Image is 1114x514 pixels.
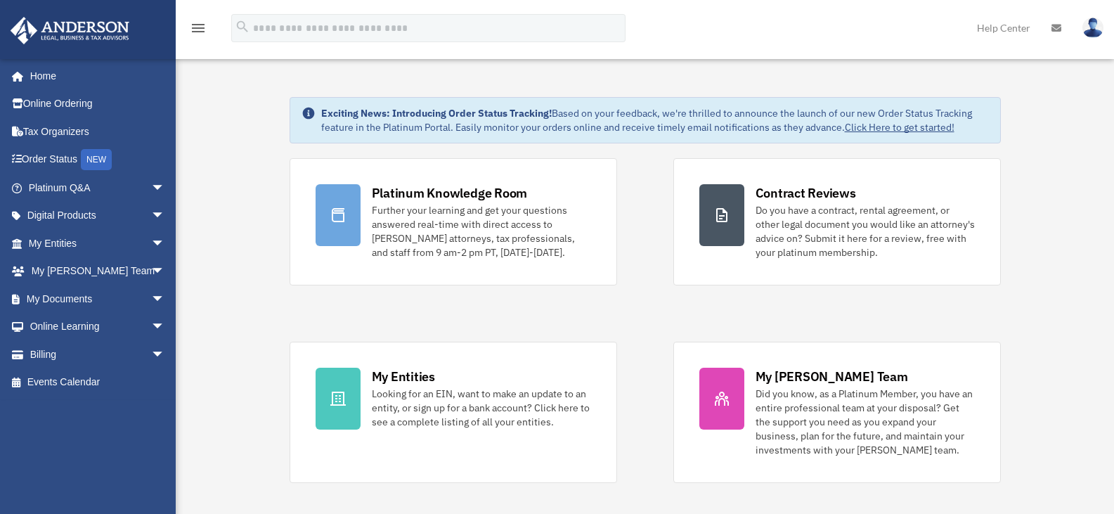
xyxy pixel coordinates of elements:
[81,149,112,170] div: NEW
[6,17,134,44] img: Anderson Advisors Platinum Portal
[151,257,179,286] span: arrow_drop_down
[151,174,179,203] span: arrow_drop_down
[235,19,250,34] i: search
[372,184,528,202] div: Platinum Knowledge Room
[673,158,1001,285] a: Contract Reviews Do you have a contract, rental agreement, or other legal document you would like...
[10,62,179,90] a: Home
[190,20,207,37] i: menu
[151,202,179,231] span: arrow_drop_down
[372,203,591,259] div: Further your learning and get your questions answered real-time with direct access to [PERSON_NAM...
[10,202,186,230] a: Digital Productsarrow_drop_down
[756,387,975,457] div: Did you know, as a Platinum Member, you have an entire professional team at your disposal? Get th...
[290,342,617,483] a: My Entities Looking for an EIN, want to make an update to an entity, or sign up for a bank accoun...
[290,158,617,285] a: Platinum Knowledge Room Further your learning and get your questions answered real-time with dire...
[10,229,186,257] a: My Entitiesarrow_drop_down
[756,203,975,259] div: Do you have a contract, rental agreement, or other legal document you would like an attorney's ad...
[151,229,179,258] span: arrow_drop_down
[10,146,186,174] a: Order StatusNEW
[756,184,856,202] div: Contract Reviews
[190,25,207,37] a: menu
[372,387,591,429] div: Looking for an EIN, want to make an update to an entity, or sign up for a bank account? Click her...
[10,117,186,146] a: Tax Organizers
[10,257,186,285] a: My [PERSON_NAME] Teamarrow_drop_down
[673,342,1001,483] a: My [PERSON_NAME] Team Did you know, as a Platinum Member, you have an entire professional team at...
[372,368,435,385] div: My Entities
[151,285,179,314] span: arrow_drop_down
[151,340,179,369] span: arrow_drop_down
[321,107,552,120] strong: Exciting News: Introducing Order Status Tracking!
[10,340,186,368] a: Billingarrow_drop_down
[756,368,908,385] div: My [PERSON_NAME] Team
[10,313,186,341] a: Online Learningarrow_drop_down
[10,90,186,118] a: Online Ordering
[10,368,186,397] a: Events Calendar
[321,106,989,134] div: Based on your feedback, we're thrilled to announce the launch of our new Order Status Tracking fe...
[1082,18,1103,38] img: User Pic
[845,121,954,134] a: Click Here to get started!
[10,285,186,313] a: My Documentsarrow_drop_down
[10,174,186,202] a: Platinum Q&Aarrow_drop_down
[151,313,179,342] span: arrow_drop_down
